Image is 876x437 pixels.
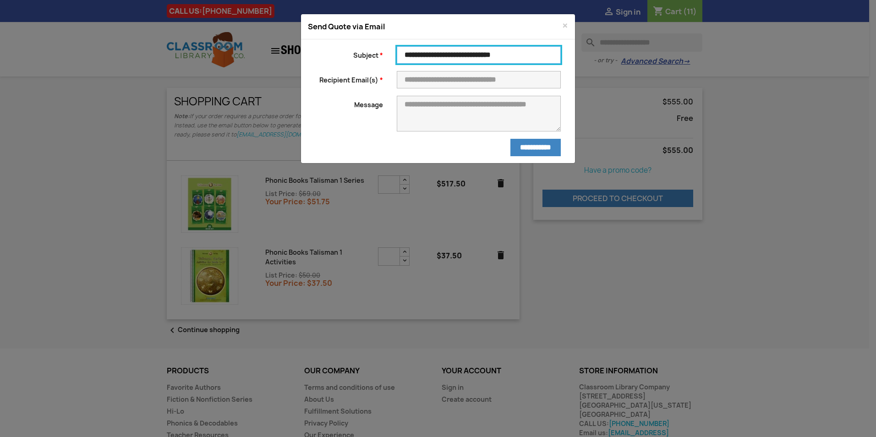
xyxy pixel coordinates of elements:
span: × [562,18,568,33]
label: Message [301,96,390,109]
button: Close [562,20,568,31]
label: Subject [301,46,390,60]
h5: Send Quote via Email [308,22,385,32]
label: Recipient Email(s) [301,71,390,85]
